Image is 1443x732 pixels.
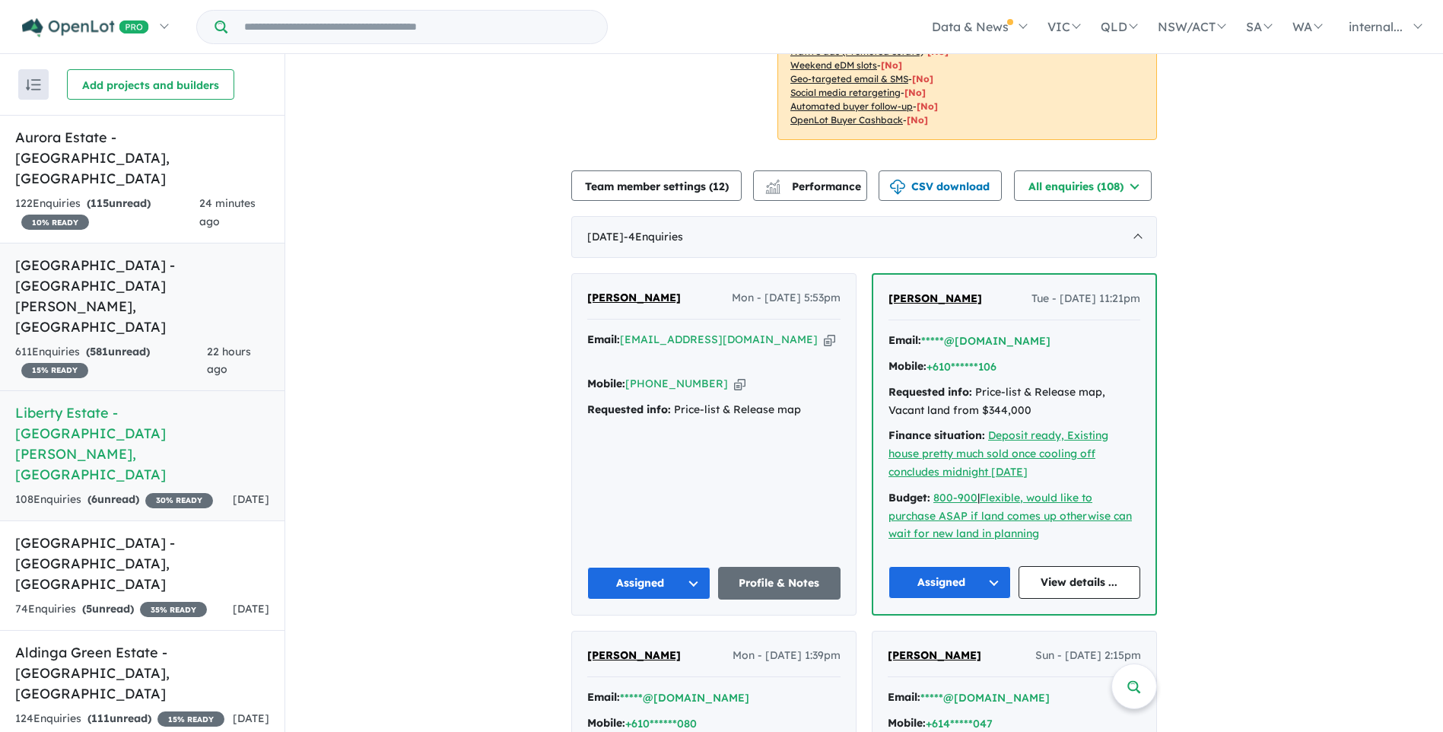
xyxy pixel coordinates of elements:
[587,647,681,665] a: [PERSON_NAME]
[587,289,681,307] a: [PERSON_NAME]
[91,492,97,506] span: 6
[82,602,134,616] strong: ( unread)
[907,114,928,126] span: [No]
[765,184,780,194] img: bar-chart.svg
[587,333,620,346] strong: Email:
[87,711,151,725] strong: ( unread)
[145,493,213,508] span: 30 % READY
[86,602,92,616] span: 5
[732,289,841,307] span: Mon - [DATE] 5:53pm
[67,69,234,100] button: Add projects and builders
[233,492,269,506] span: [DATE]
[933,491,977,504] a: 800-900
[15,642,269,704] h5: Aldinga Green Estate - [GEOGRAPHIC_DATA] , [GEOGRAPHIC_DATA]
[917,100,938,112] span: [No]
[15,710,224,728] div: 124 Enquir ies
[587,403,671,416] strong: Requested info:
[15,600,207,619] div: 74 Enquir ies
[15,533,269,594] h5: [GEOGRAPHIC_DATA] - [GEOGRAPHIC_DATA] , [GEOGRAPHIC_DATA]
[904,87,926,98] span: [No]
[15,255,269,337] h5: [GEOGRAPHIC_DATA] - [GEOGRAPHIC_DATA][PERSON_NAME] , [GEOGRAPHIC_DATA]
[733,647,841,665] span: Mon - [DATE] 1:39pm
[888,333,921,347] strong: Email:
[888,716,926,730] strong: Mobile:
[15,195,199,231] div: 122 Enquir ies
[571,216,1157,259] div: [DATE]
[587,567,710,600] button: Assigned
[587,716,625,730] strong: Mobile:
[888,647,981,665] a: [PERSON_NAME]
[15,491,213,509] div: 108 Enquir ies
[790,87,901,98] u: Social media retargeting
[753,170,867,201] button: Performance
[790,100,913,112] u: Automated buyer follow-up
[87,492,139,506] strong: ( unread)
[620,333,818,346] a: [EMAIL_ADDRESS][DOMAIN_NAME]
[881,59,902,71] span: [No]
[87,196,151,210] strong: ( unread)
[888,385,972,399] strong: Requested info:
[888,690,920,704] strong: Email:
[766,180,780,188] img: line-chart.svg
[587,401,841,419] div: Price-list & Release map
[879,170,1002,201] button: CSV download
[21,215,89,230] span: 10 % READY
[790,73,908,84] u: Geo-targeted email & SMS
[91,196,109,210] span: 115
[888,384,1140,420] div: Price-list & Release map, Vacant land from $344,000
[912,73,933,84] span: [No]
[21,363,88,378] span: 15 % READY
[1019,566,1141,599] a: View details ...
[888,290,982,308] a: [PERSON_NAME]
[587,648,681,662] span: [PERSON_NAME]
[233,602,269,616] span: [DATE]
[888,428,985,442] strong: Finance situation:
[888,566,1011,599] button: Assigned
[15,127,269,189] h5: Aurora Estate - [GEOGRAPHIC_DATA] , [GEOGRAPHIC_DATA]
[888,491,1132,541] a: Flexible, would like to purchase ASAP if land comes up otherwise can wait for new land in planning
[90,345,108,358] span: 581
[888,491,930,504] strong: Budget:
[571,170,742,201] button: Team member settings (12)
[790,46,923,57] u: Native ads (Promoted estate)
[888,648,981,662] span: [PERSON_NAME]
[624,230,683,243] span: - 4 Enquir ies
[1349,19,1403,34] span: internal...
[790,59,877,71] u: Weekend eDM slots
[734,376,745,392] button: Copy
[1035,647,1141,665] span: Sun - [DATE] 2:15pm
[888,489,1140,543] div: |
[790,114,903,126] u: OpenLot Buyer Cashback
[888,359,927,373] strong: Mobile:
[1014,170,1152,201] button: All enquiries (108)
[587,377,625,390] strong: Mobile:
[22,18,149,37] img: Openlot PRO Logo White
[625,377,728,390] a: [PHONE_NUMBER]
[768,180,861,193] span: Performance
[888,428,1108,479] a: Deposit ready, Existing house pretty much sold once cooling off concludes midnight [DATE]
[157,711,224,727] span: 15 % READY
[824,332,835,348] button: Copy
[713,180,725,193] span: 12
[199,196,256,228] span: 24 minutes ago
[927,46,949,57] span: [No]
[587,291,681,304] span: [PERSON_NAME]
[26,79,41,91] img: sort.svg
[91,711,110,725] span: 111
[718,567,841,600] a: Profile & Notes
[888,291,982,305] span: [PERSON_NAME]
[233,711,269,725] span: [DATE]
[15,343,207,380] div: 611 Enquir ies
[15,403,269,485] h5: Liberty Estate - [GEOGRAPHIC_DATA][PERSON_NAME] , [GEOGRAPHIC_DATA]
[587,690,620,704] strong: Email:
[140,602,207,617] span: 35 % READY
[207,345,251,377] span: 22 hours ago
[86,345,150,358] strong: ( unread)
[230,11,604,43] input: Try estate name, suburb, builder or developer
[1031,290,1140,308] span: Tue - [DATE] 11:21pm
[890,180,905,195] img: download icon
